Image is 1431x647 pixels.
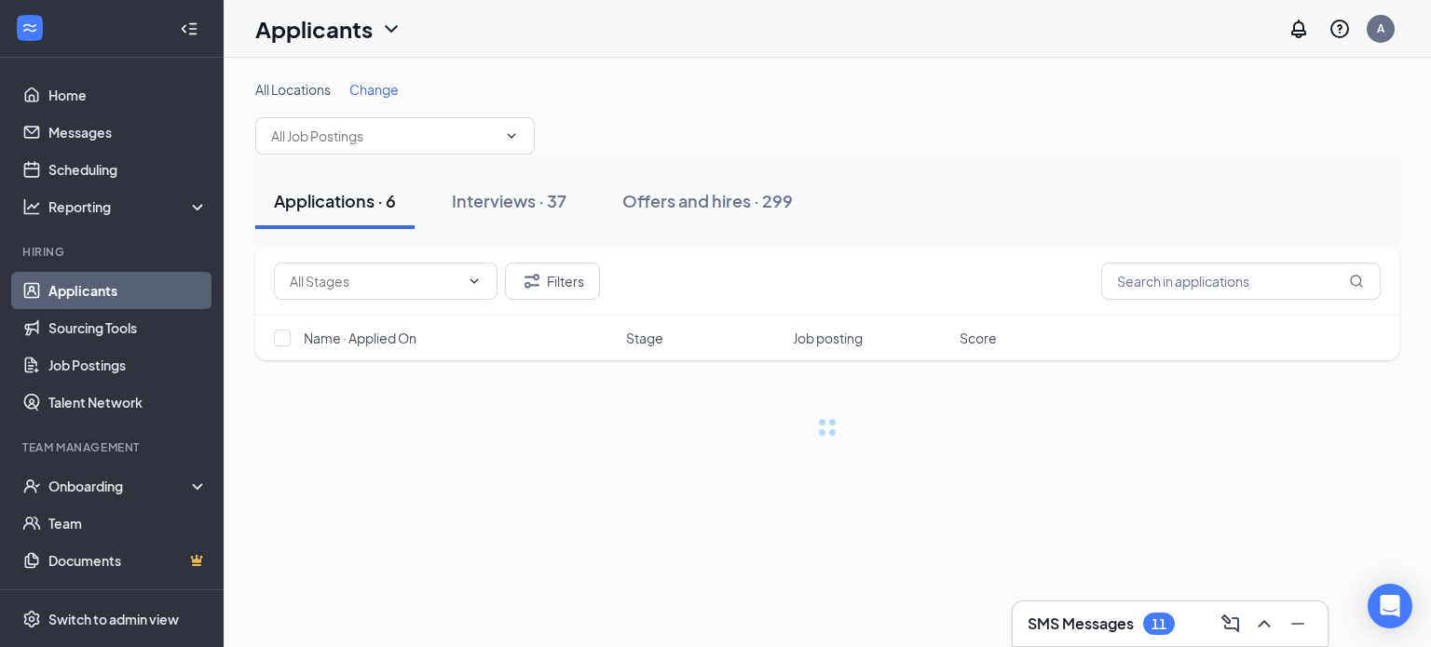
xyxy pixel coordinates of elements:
[380,18,402,40] svg: ChevronDown
[48,309,208,346] a: Sourcing Tools
[626,329,663,347] span: Stage
[255,81,331,98] span: All Locations
[22,197,41,216] svg: Analysis
[48,151,208,188] a: Scheduling
[1101,263,1381,300] input: Search in applications
[48,610,179,628] div: Switch to admin view
[274,189,396,212] div: Applications · 6
[1329,18,1351,40] svg: QuestionInfo
[504,128,519,143] svg: ChevronDown
[1152,616,1166,632] div: 11
[1220,613,1242,635] svg: ComposeMessage
[48,346,208,384] a: Job Postings
[1253,613,1275,635] svg: ChevronUp
[20,19,39,37] svg: WorkstreamLogo
[48,505,208,542] a: Team
[290,271,459,291] input: All Stages
[22,477,41,495] svg: UserCheck
[505,263,600,300] button: Filter Filters
[960,329,997,347] span: Score
[304,329,416,347] span: Name · Applied On
[22,439,204,455] div: Team Management
[48,579,208,616] a: SurveysCrown
[48,542,208,579] a: DocumentsCrown
[349,81,399,98] span: Change
[48,477,192,495] div: Onboarding
[1288,18,1310,40] svg: Notifications
[48,272,208,309] a: Applicants
[1377,20,1384,36] div: A
[452,189,566,212] div: Interviews · 37
[1283,609,1313,639] button: Minimize
[1368,584,1412,628] div: Open Intercom Messenger
[48,384,208,421] a: Talent Network
[1287,613,1309,635] svg: Minimize
[622,189,793,212] div: Offers and hires · 299
[48,197,209,216] div: Reporting
[467,274,482,289] svg: ChevronDown
[1028,613,1134,634] h3: SMS Messages
[48,114,208,151] a: Messages
[1349,274,1364,289] svg: MagnifyingGlass
[22,610,41,628] svg: Settings
[22,244,204,260] div: Hiring
[793,329,863,347] span: Job posting
[521,270,543,292] svg: Filter
[271,126,497,146] input: All Job Postings
[255,13,373,45] h1: Applicants
[1216,609,1246,639] button: ComposeMessage
[1249,609,1279,639] button: ChevronUp
[48,76,208,114] a: Home
[180,20,198,38] svg: Collapse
